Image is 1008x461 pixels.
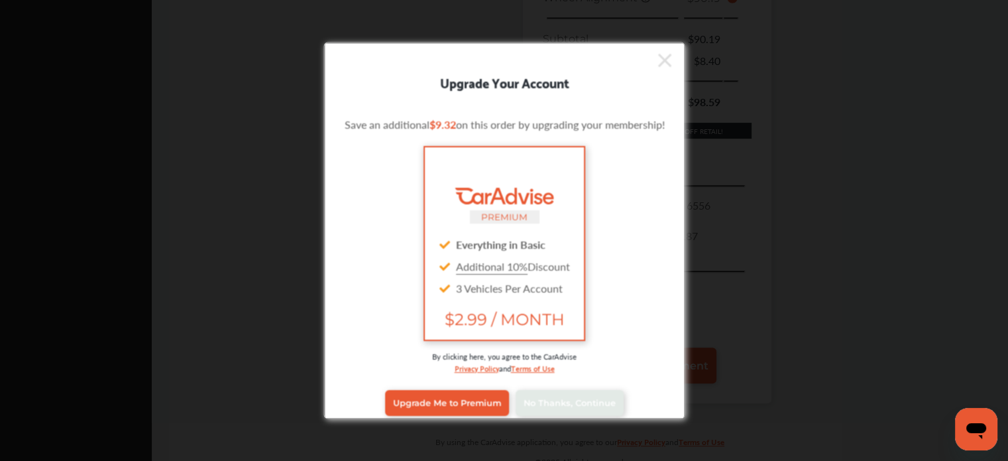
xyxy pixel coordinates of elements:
p: Save an additional on this order by upgrading your membership! [344,116,664,131]
iframe: Button to launch messaging window [955,408,997,450]
span: $9.32 [429,116,455,131]
span: No Thanks, Continue [523,398,615,408]
u: Additional 10% [456,258,528,273]
div: By clicking here, you agree to the CarAdvise and [344,350,664,387]
span: $2.99 / MONTH [435,309,573,328]
span: Discount [456,258,570,273]
div: 3 Vehicles Per Account [435,277,573,298]
a: Terms of Use [510,361,554,373]
a: Upgrade Me to Premium [385,390,509,415]
strong: Everything in Basic [456,236,545,251]
span: Upgrade Me to Premium [393,398,501,408]
small: PREMIUM [481,211,528,222]
a: No Thanks, Continue [515,390,623,415]
a: Privacy Policy [454,361,498,373]
div: Upgrade Your Account [324,71,684,92]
